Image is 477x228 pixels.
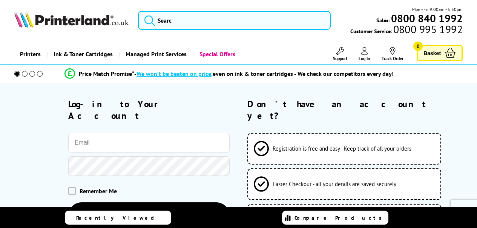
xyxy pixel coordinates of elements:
span: Customer Service: [350,26,463,35]
input: Email [68,133,230,153]
span: Price Match Promise* [79,70,134,77]
span: Support [333,55,347,61]
input: Searc [138,11,331,30]
span: Basket [423,48,441,58]
a: Track Order [382,47,403,61]
a: Printerland Logo [14,11,129,29]
h2: Don't have an account yet? [247,98,463,122]
li: modal_Promise [4,67,454,80]
a: Printers [14,45,46,64]
a: Compare Products [282,211,388,225]
a: Log In [359,47,370,61]
span: Faster Checkout - all your details are saved securely [273,180,396,188]
img: Printerland Logo [14,11,129,28]
a: Ink & Toner Cartridges [46,45,118,64]
span: Ink & Toner Cartridges [54,45,113,64]
a: Recently Viewed [65,211,171,225]
h2: Log-in to Your Account [68,98,230,122]
span: Log In [359,55,370,61]
a: Managed Print Services [118,45,192,64]
a: Support [333,47,347,61]
span: Registration is free and easy - Keep track of all your orders [273,145,411,152]
div: - even on ink & toner cartridges - We check our competitors every day! [134,70,394,77]
span: 0800 995 1992 [392,26,463,33]
span: Remember Me [80,187,117,195]
span: We won’t be beaten on price, [137,70,213,77]
span: Compare Products [294,214,386,221]
span: Recently Viewed [76,214,162,221]
a: 0800 840 1992 [390,15,463,22]
span: 0 [413,42,423,51]
span: Sales: [376,17,390,24]
a: Special Offers [192,45,241,64]
b: 0800 840 1992 [391,11,463,25]
a: Basket 0 [417,45,463,61]
span: Mon - Fri 9:00am - 5:30pm [412,6,463,13]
